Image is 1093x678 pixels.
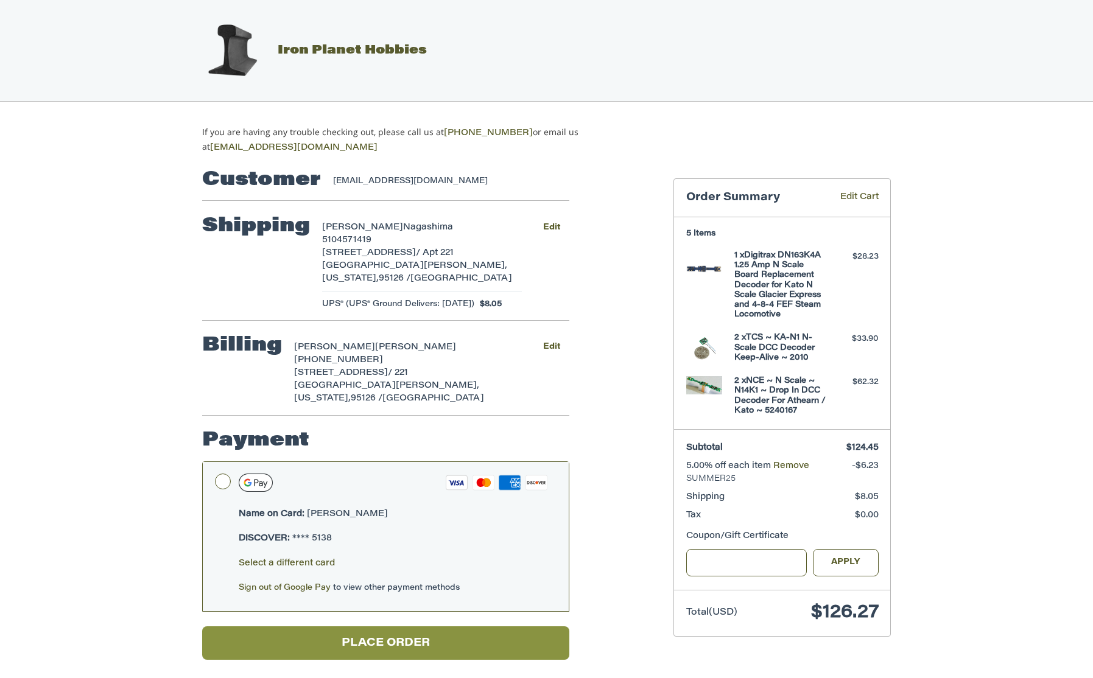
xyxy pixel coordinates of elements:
[846,444,879,452] span: $124.45
[294,356,383,365] span: [PHONE_NUMBER]
[202,214,310,239] h2: Shipping
[831,333,879,345] div: $33.90
[294,382,479,390] span: [GEOGRAPHIC_DATA][PERSON_NAME],
[278,44,427,57] span: Iron Planet Hobbies
[686,530,879,543] div: Coupon/Gift Certificate
[351,394,382,403] span: 95126 /
[202,626,569,660] button: Place Order
[403,223,453,232] span: Nagashima
[811,604,879,622] span: $126.27
[382,394,484,403] span: [GEOGRAPHIC_DATA]
[322,262,507,270] span: [GEOGRAPHIC_DATA][PERSON_NAME],
[322,274,379,283] span: [US_STATE],
[322,236,371,245] span: 5104571419
[239,534,290,543] strong: DISCOVER:
[686,511,701,520] span: Tax
[734,376,828,416] h4: 2 x NCE ~ N Scale ~ N14K1 ~ Drop In DCC Decoder For Athearn / Kato ~ 5240167
[294,343,375,352] span: [PERSON_NAME]
[855,493,879,502] span: $8.05
[686,493,725,502] span: Shipping
[375,343,456,352] span: [PERSON_NAME]
[686,473,879,485] span: SUMMER25
[202,125,617,155] p: If you are having any trouble checking out, please call us at or email us at
[322,223,403,232] span: [PERSON_NAME]
[239,474,273,492] img: Google Pay icon
[444,129,533,138] a: [PHONE_NUMBER]
[202,168,321,192] h2: Customer
[831,376,879,388] div: $62.32
[202,428,309,453] h2: Payment
[686,608,737,617] span: Total (USD)
[686,191,823,205] h3: Order Summary
[686,229,879,239] h3: 5 Items
[416,249,454,257] span: / Apt 221
[239,582,551,606] div: to view other payment methods
[686,462,773,470] span: 5.00% off each item
[239,510,304,519] strong: Name on Card :
[734,333,828,363] h4: 2 x TCS ~ KA-N1 N-Scale DCC Decoder Keep-Alive ~ 2010
[474,298,502,310] span: $8.05
[202,20,262,81] img: Iron Planet Hobbies
[202,334,282,358] h2: Billing
[333,175,558,187] div: [EMAIL_ADDRESS][DOMAIN_NAME]
[322,298,474,310] span: UPS® (UPS® Ground Delivers: [DATE])
[533,218,569,236] button: Edit
[379,274,410,283] span: 95126 /
[388,369,408,377] span: / 221
[855,511,879,520] span: $0.00
[686,549,807,576] input: Gift Certificate or Coupon Code
[823,191,879,205] a: Edit Cart
[686,444,723,452] span: Subtotal
[831,251,879,263] div: $28.23
[322,249,416,257] span: [STREET_ADDRESS]
[294,394,351,403] span: [US_STATE],
[852,462,879,470] span: -$6.23
[239,508,551,521] p: [PERSON_NAME]
[239,559,335,568] a: Select a different card
[533,338,569,356] button: Edit
[210,144,378,152] a: [EMAIL_ADDRESS][DOMAIN_NAME]
[410,274,512,283] span: [GEOGRAPHIC_DATA]
[813,549,879,576] button: Apply
[734,251,828,320] h4: 1 x Digitrax DN163K4A 1.25 Amp N Scale Board Replacement Decoder for Kato N Scale Glacier Express...
[239,584,331,592] a: Sign out of Google Pay
[189,44,427,57] a: Iron Planet Hobbies
[294,369,388,377] span: [STREET_ADDRESS]
[773,462,809,470] a: Remove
